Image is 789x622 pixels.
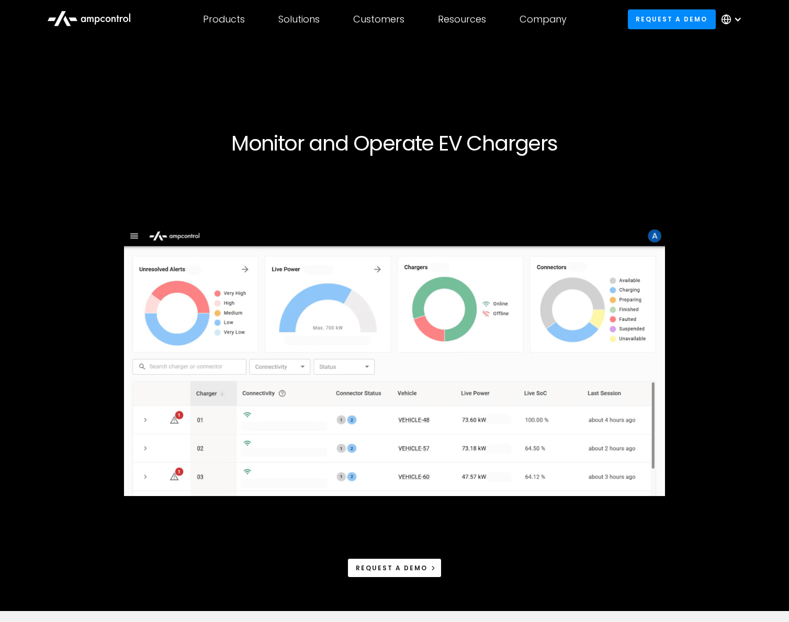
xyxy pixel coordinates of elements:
[353,14,404,25] div: Customers
[438,14,486,25] div: Resources
[124,181,665,541] img: Ampcontrol Open Charge Point Protocol OCPP Server for EV Fleet Charging
[203,14,245,25] div: Products
[278,14,320,25] div: Solutions
[520,14,567,25] div: Company
[356,563,427,573] div: Request a demo
[76,131,713,156] h1: Monitor and Operate EV Chargers
[628,9,716,29] a: Request a demo
[347,558,442,578] a: Request a demo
